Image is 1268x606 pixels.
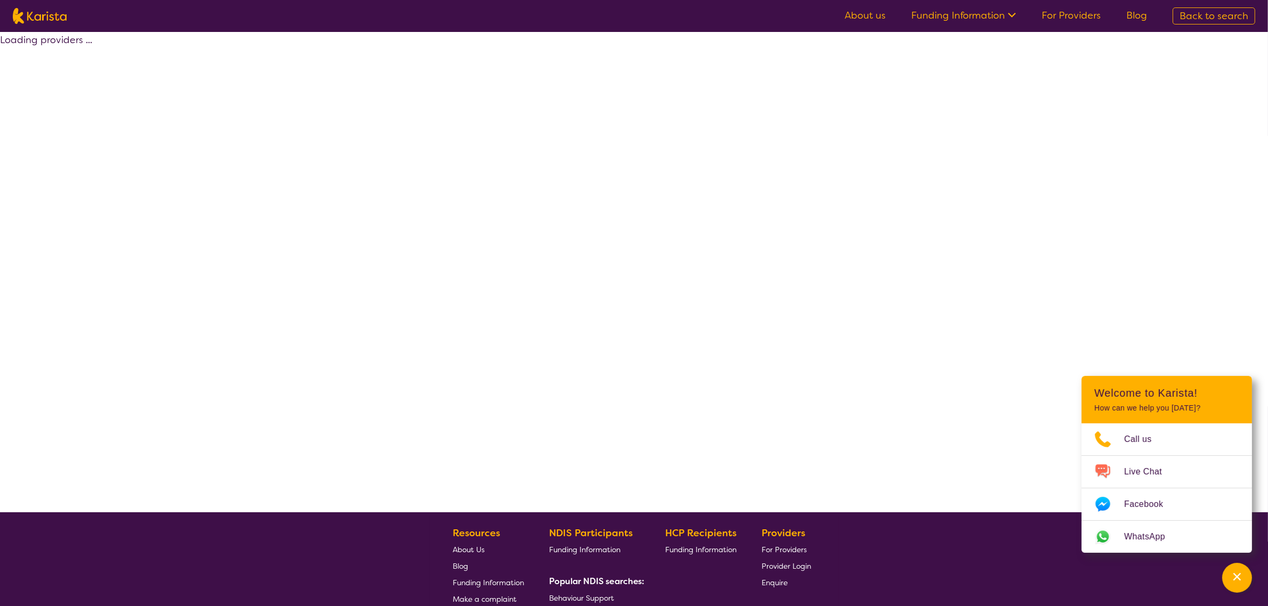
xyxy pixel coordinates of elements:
[453,545,485,554] span: About Us
[1126,9,1147,22] a: Blog
[762,574,811,591] a: Enquire
[549,589,641,606] a: Behaviour Support
[845,9,886,22] a: About us
[1082,521,1252,553] a: Web link opens in a new tab.
[911,9,1016,22] a: Funding Information
[453,578,524,587] span: Funding Information
[762,578,788,587] span: Enquire
[453,561,468,571] span: Blog
[1180,10,1248,22] span: Back to search
[549,541,641,558] a: Funding Information
[1222,563,1252,593] button: Channel Menu
[1124,529,1178,545] span: WhatsApp
[762,527,805,539] b: Providers
[1124,464,1175,480] span: Live Chat
[665,541,737,558] a: Funding Information
[1042,9,1101,22] a: For Providers
[1173,7,1255,24] a: Back to search
[1124,431,1165,447] span: Call us
[762,558,811,574] a: Provider Login
[665,527,737,539] b: HCP Recipients
[13,8,67,24] img: Karista logo
[1082,376,1252,553] div: Channel Menu
[453,527,500,539] b: Resources
[453,574,524,591] a: Funding Information
[549,593,614,603] span: Behaviour Support
[1094,387,1239,399] h2: Welcome to Karista!
[453,594,517,604] span: Make a complaint
[762,545,807,554] span: For Providers
[453,541,524,558] a: About Us
[665,545,737,554] span: Funding Information
[549,576,645,587] b: Popular NDIS searches:
[762,541,811,558] a: For Providers
[1094,404,1239,413] p: How can we help you [DATE]?
[549,545,620,554] span: Funding Information
[1124,496,1176,512] span: Facebook
[549,527,633,539] b: NDIS Participants
[453,558,524,574] a: Blog
[1082,423,1252,553] ul: Choose channel
[762,561,811,571] span: Provider Login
